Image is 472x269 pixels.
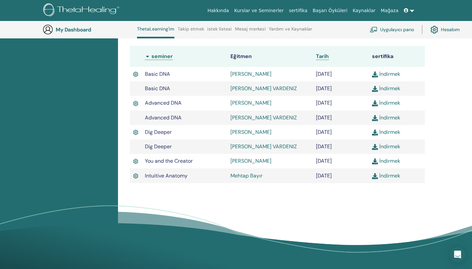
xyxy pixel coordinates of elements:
a: sertifika [286,5,310,17]
img: Active Certificate [133,172,138,180]
img: chalkboard-teacher.svg [370,27,378,32]
img: Active Certificate [133,100,138,107]
a: Başarı Öyküleri [310,5,350,17]
a: Kaynaklar [350,5,378,17]
img: download.svg [372,86,378,92]
a: Hesabım [430,22,460,37]
th: Eğitmen [227,46,313,67]
td: [DATE] [313,96,369,110]
td: [DATE] [313,168,369,183]
td: [DATE] [313,81,369,96]
td: [DATE] [313,67,369,81]
span: You and the Creator [145,157,193,164]
a: ThetaLearning'im [137,26,174,38]
td: [DATE] [313,154,369,168]
a: istek listesi [207,26,232,37]
a: [PERSON_NAME] [230,129,271,135]
img: Active Certificate [133,129,138,136]
td: [DATE] [313,111,369,125]
img: cog.svg [430,24,438,35]
a: Takip etmek [178,26,204,37]
span: Dig Deeper [145,143,172,150]
img: download.svg [372,144,378,150]
img: download.svg [372,173,378,179]
a: İndirmek [372,172,400,179]
a: İndirmek [372,157,400,164]
img: download.svg [372,130,378,135]
th: sertifika [369,46,425,67]
h3: My Dashboard [56,27,121,33]
img: logo.png [43,3,122,18]
a: Tarih [316,53,329,60]
img: download.svg [372,100,378,106]
a: [PERSON_NAME] [230,157,271,164]
a: [PERSON_NAME] VARDENIZ [230,114,297,121]
span: Basic DNA [145,85,170,92]
a: İndirmek [372,143,400,150]
span: Basic DNA [145,71,170,77]
img: download.svg [372,115,378,121]
span: Intuitive Anatomy [145,172,187,179]
a: Mesaj merkezi [235,26,266,37]
img: Active Certificate [133,71,138,78]
a: İndirmek [372,129,400,135]
a: [PERSON_NAME] VARDENIZ [230,143,297,150]
span: Dig Deeper [145,129,172,135]
img: Active Certificate [133,158,138,165]
a: Mehtap Bayır [230,172,263,179]
a: Kurslar ve Seminerler [231,5,286,17]
a: Uygulayıcı pano [370,22,414,37]
a: [PERSON_NAME] [230,71,271,77]
a: Hakkında [205,5,232,17]
img: download.svg [372,72,378,77]
a: İndirmek [372,114,400,121]
a: Yardım ve Kaynaklar [269,26,312,37]
span: Advanced DNA [145,114,182,121]
a: İndirmek [372,71,400,77]
div: Open Intercom Messenger [450,247,465,262]
img: generic-user-icon.jpg [43,24,53,35]
a: [PERSON_NAME] [230,99,271,106]
td: [DATE] [313,125,369,139]
a: İndirmek [372,99,400,106]
span: Advanced DNA [145,99,182,106]
a: İndirmek [372,85,400,92]
a: [PERSON_NAME] VARDENIZ [230,85,297,92]
td: [DATE] [313,139,369,154]
a: Mağaza [378,5,401,17]
img: download.svg [372,158,378,164]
